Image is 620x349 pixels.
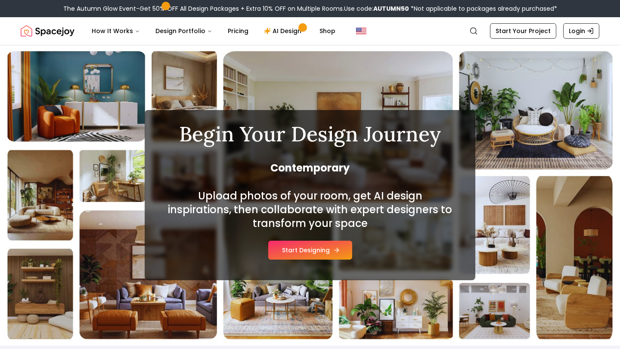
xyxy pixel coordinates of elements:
a: Pricing [221,22,255,40]
button: How It Works [85,22,147,40]
a: Start Your Project [490,23,556,39]
h2: Upload photos of your room, get AI design inspirations, then collaborate with expert designers to... [165,189,455,230]
nav: Global [21,17,599,45]
button: Design Portfolio [149,22,219,40]
a: Spacejoy [21,22,74,40]
img: Spacejoy Logo [21,22,74,40]
span: Use code: [344,4,409,13]
span: Contemporary [165,161,455,175]
button: Start Designing [268,241,352,260]
b: AUTUMN50 [373,4,409,13]
img: United States [356,26,366,36]
h1: Begin Your Design Journey [165,124,455,144]
span: *Not applicable to packages already purchased* [409,4,557,13]
a: Login [563,23,599,39]
nav: Main [85,22,342,40]
a: Shop [313,22,342,40]
div: The Autumn Glow Event-Get 50% OFF All Design Packages + Extra 10% OFF on Multiple Rooms. [63,4,557,13]
a: AI Design [257,22,311,40]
